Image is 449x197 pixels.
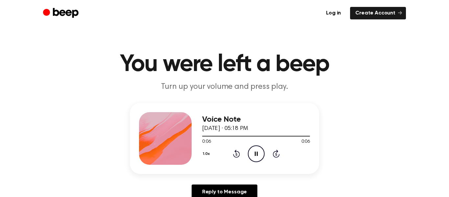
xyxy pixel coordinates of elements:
a: Log in [321,7,346,19]
span: 0:06 [202,138,211,145]
button: 1.0x [202,148,212,160]
p: Turn up your volume and press play. [98,82,351,92]
span: [DATE] · 05:18 PM [202,126,248,132]
h3: Voice Note [202,115,310,124]
h1: You were left a beep [56,53,393,76]
a: Beep [43,7,80,20]
a: Create Account [350,7,406,19]
span: 0:06 [301,138,310,145]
